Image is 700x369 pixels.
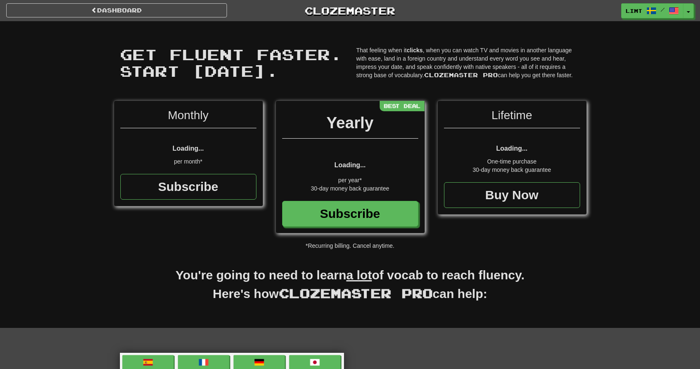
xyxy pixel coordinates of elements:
div: per year* [282,176,418,184]
a: Buy Now [444,182,580,208]
a: Subscribe [282,201,418,227]
span: Loading... [334,161,366,169]
span: Clozemaster Pro [424,71,498,78]
div: Best Deal [380,101,424,111]
span: / [661,7,665,12]
strong: clicks [407,47,423,54]
div: One-time purchase [444,157,580,166]
a: Dashboard [6,3,227,17]
div: 30-day money back guarantee [282,184,418,193]
h2: You're going to need to learn of vocab to reach fluency. Here's how can help: [114,266,587,311]
span: Get fluent faster. Start [DATE]. [120,45,342,80]
span: limt [626,7,642,15]
a: Subscribe [120,174,256,200]
p: That feeling when it , when you can watch TV and movies in another language with ease, land in a ... [356,46,580,79]
a: limt / [621,3,683,18]
div: per month* [120,157,256,166]
span: Loading... [496,145,528,152]
u: a lot [346,268,372,282]
a: Clozemaster [239,3,460,18]
div: Lifetime [444,107,580,128]
span: Loading... [173,145,204,152]
div: 30-day money back guarantee [444,166,580,174]
div: Yearly [282,111,418,139]
div: Monthly [120,107,256,128]
span: Clozemaster Pro [279,286,433,301]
